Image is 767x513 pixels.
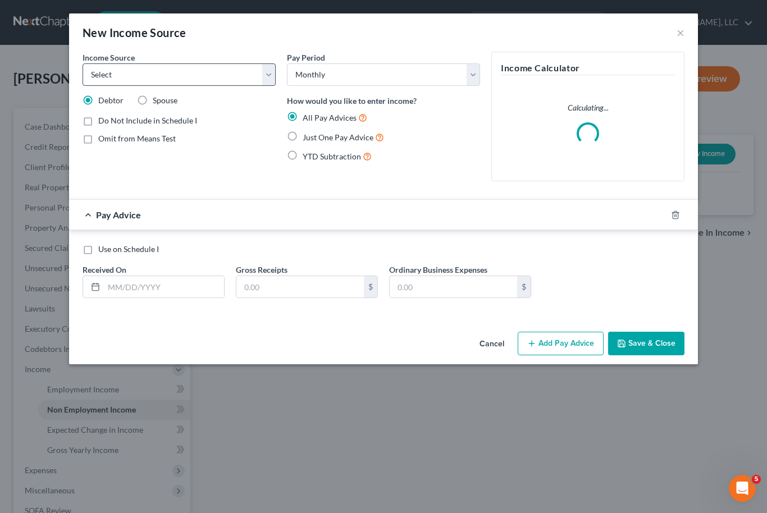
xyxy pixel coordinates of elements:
[364,276,377,297] div: $
[98,116,197,125] span: Do Not Include in Schedule I
[677,26,684,39] button: ×
[236,264,287,276] label: Gross Receipts
[517,276,531,297] div: $
[752,475,761,484] span: 5
[608,332,684,355] button: Save & Close
[153,95,177,105] span: Spouse
[501,102,675,113] p: Calculating...
[471,333,513,355] button: Cancel
[98,134,176,143] span: Omit from Means Test
[83,53,135,62] span: Income Source
[501,61,675,75] h5: Income Calculator
[518,332,604,355] button: Add Pay Advice
[390,276,517,297] input: 0.00
[98,244,159,254] span: Use on Schedule I
[83,25,186,40] div: New Income Source
[729,475,756,502] iframe: Intercom live chat
[303,132,373,142] span: Just One Pay Advice
[287,95,417,107] label: How would you like to enter income?
[96,209,141,220] span: Pay Advice
[98,95,124,105] span: Debtor
[303,152,361,161] span: YTD Subtraction
[236,276,364,297] input: 0.00
[287,52,325,63] label: Pay Period
[389,264,487,276] label: Ordinary Business Expenses
[303,113,357,122] span: All Pay Advices
[83,265,126,274] span: Received On
[104,276,224,297] input: MM/DD/YYYY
